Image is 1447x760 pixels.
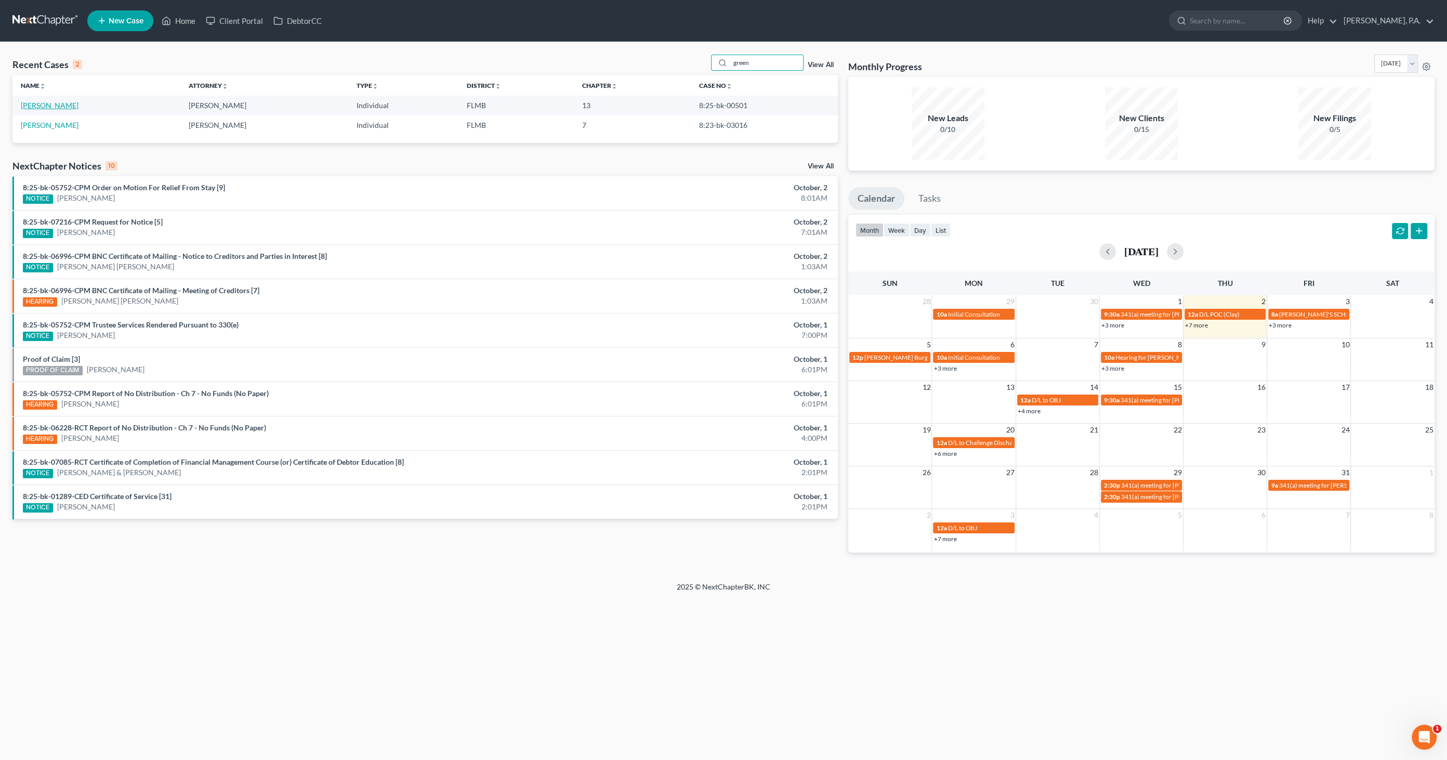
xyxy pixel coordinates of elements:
span: 12a [936,439,946,447]
span: 12a [936,524,946,532]
span: 30 [1089,295,1099,308]
span: 16 [1256,381,1267,394]
span: Initial Consultation [948,310,999,318]
a: 8:25-bk-07216-CPM Request for Notice [5] [23,217,163,226]
span: Tue [1051,279,1064,287]
a: [PERSON_NAME] & [PERSON_NAME] [57,467,181,478]
div: October, 2 [566,251,827,261]
span: 341(a) meeting for [PERSON_NAME] [1121,396,1221,404]
span: 19 [921,424,931,436]
span: 341(a) meeting for [PERSON_NAME] & [PERSON_NAME] [1121,493,1277,501]
span: 9 [1260,338,1267,351]
div: PROOF OF CLAIM [23,366,83,375]
span: 26 [921,466,931,479]
div: October, 1 [566,354,827,364]
td: FLMB [458,115,573,135]
a: DebtorCC [268,11,327,30]
a: +3 more [1269,321,1292,329]
a: [PERSON_NAME] [PERSON_NAME] [61,296,178,306]
span: 10a [936,353,946,361]
a: [PERSON_NAME] [61,433,119,443]
span: 5 [1177,509,1183,521]
span: 6 [1260,509,1267,521]
span: 8 [1177,338,1183,351]
div: 1:03AM [566,296,827,306]
button: list [931,223,951,237]
td: 7 [573,115,691,135]
a: Home [156,11,201,30]
span: 2 [1260,295,1267,308]
div: 4:00PM [566,433,827,443]
span: 18 [1424,381,1435,394]
span: 3 [1344,295,1350,308]
div: October, 1 [566,457,827,467]
div: NOTICE [23,229,53,238]
i: unfold_more [495,83,501,89]
a: [PERSON_NAME] [57,330,115,340]
td: 8:23-bk-03016 [691,115,837,135]
a: Case Nounfold_more [699,82,732,89]
button: month [856,223,884,237]
div: NOTICE [23,263,53,272]
a: [PERSON_NAME] [21,121,78,129]
a: View All [808,163,834,170]
span: 1 [1433,725,1441,733]
a: 8:25-bk-06228-RCT Report of No Distribution - Ch 7 - No Funds (No Paper) [23,423,266,432]
i: unfold_more [372,83,378,89]
span: 27 [1005,466,1016,479]
span: 28 [921,295,931,308]
h3: Monthly Progress [848,60,922,73]
div: 6:01PM [566,399,827,409]
a: 8:25-bk-05752-CPM Order on Motion For Relief From Stay [9] [23,183,225,192]
div: NOTICE [23,194,53,204]
span: 11 [1424,338,1435,351]
div: HEARING [23,297,57,307]
a: Proof of Claim [3] [23,355,80,363]
span: 14 [1089,381,1099,394]
a: 8:25-bk-05752-CPM Trustee Services Rendered Pursuant to 330(e) [23,320,239,329]
div: HEARING [23,435,57,444]
span: Fri [1304,279,1314,287]
td: Individual [348,115,458,135]
span: 25 [1424,424,1435,436]
div: HEARING [23,400,57,410]
span: 29 [1173,466,1183,479]
div: NOTICE [23,503,53,513]
span: 1 [1428,466,1435,479]
i: unfold_more [726,83,732,89]
div: 1:03AM [566,261,827,272]
td: [PERSON_NAME] [180,96,348,115]
div: October, 1 [566,491,827,502]
div: October, 1 [566,320,827,330]
span: 24 [1340,424,1350,436]
span: 21 [1089,424,1099,436]
i: unfold_more [40,83,46,89]
div: New Filings [1298,112,1371,124]
input: Search by name... [730,55,803,70]
span: D/L POC (Clay) [1199,310,1240,318]
span: 3 [1009,509,1016,521]
a: [PERSON_NAME] [57,502,115,512]
a: +3 more [1101,321,1124,329]
span: 5 [925,338,931,351]
td: 13 [573,96,691,115]
a: 8:25-bk-06996-CPM BNC Certificate of Mailing - Notice to Creditors and Parties in Interest [8] [23,252,327,260]
span: D/L to Challenge Dischargeability (Clay) [948,439,1055,447]
i: unfold_more [222,83,228,89]
div: 10 [106,161,117,171]
span: Sat [1386,279,1399,287]
span: 7 [1344,509,1350,521]
a: Typeunfold_more [357,82,378,89]
span: 8 [1428,509,1435,521]
a: Client Portal [201,11,268,30]
div: October, 1 [566,423,827,433]
button: day [910,223,931,237]
div: 0/5 [1298,124,1371,135]
span: 22 [1173,424,1183,436]
span: Sun [883,279,898,287]
div: 0/10 [912,124,984,135]
div: New Clients [1105,112,1178,124]
span: Hearing for [PERSON_NAME], 3rd and [PERSON_NAME] [1115,353,1270,361]
div: 7:01AM [566,227,827,238]
a: [PERSON_NAME] [87,364,144,375]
